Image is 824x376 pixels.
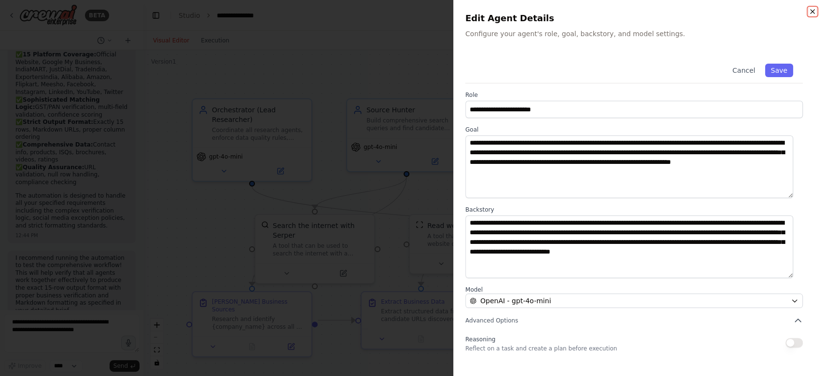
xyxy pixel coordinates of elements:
label: Goal [465,126,803,134]
p: Configure your agent's role, goal, backstory, and model settings. [465,29,812,39]
button: Cancel [726,64,761,77]
label: Backstory [465,206,803,214]
label: Role [465,91,803,99]
span: OpenAI - gpt-4o-mini [480,296,551,306]
span: Temperature: [465,364,504,372]
p: Reflect on a task and create a plan before execution [465,345,617,352]
span: Reasoning [465,336,495,343]
label: Model [465,286,803,294]
button: OpenAI - gpt-4o-mini [465,294,803,308]
h2: Edit Agent Details [465,12,812,25]
button: Save [765,64,793,77]
button: Advanced Options [465,316,803,325]
span: Advanced Options [465,317,518,324]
